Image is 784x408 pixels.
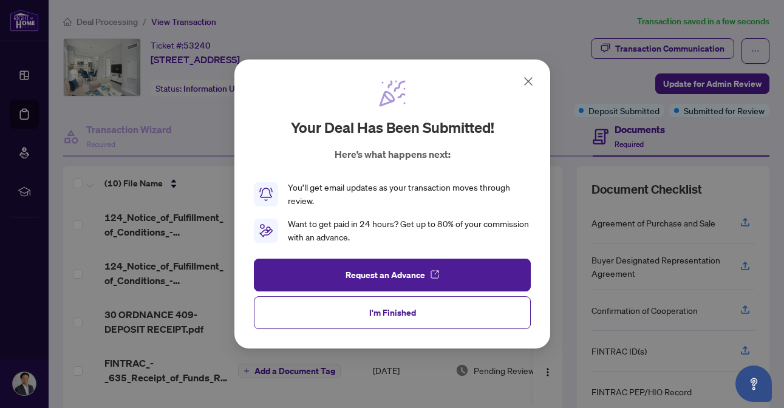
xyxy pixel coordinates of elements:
[290,118,494,137] h2: Your deal has been submitted!
[345,265,424,285] span: Request an Advance
[369,303,415,322] span: I'm Finished
[288,181,531,208] div: You’ll get email updates as your transaction moves through review.
[254,259,531,291] button: Request an Advance
[288,217,531,244] div: Want to get paid in 24 hours? Get up to 80% of your commission with an advance.
[334,147,450,161] p: Here’s what happens next:
[735,365,772,402] button: Open asap
[254,296,531,329] button: I'm Finished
